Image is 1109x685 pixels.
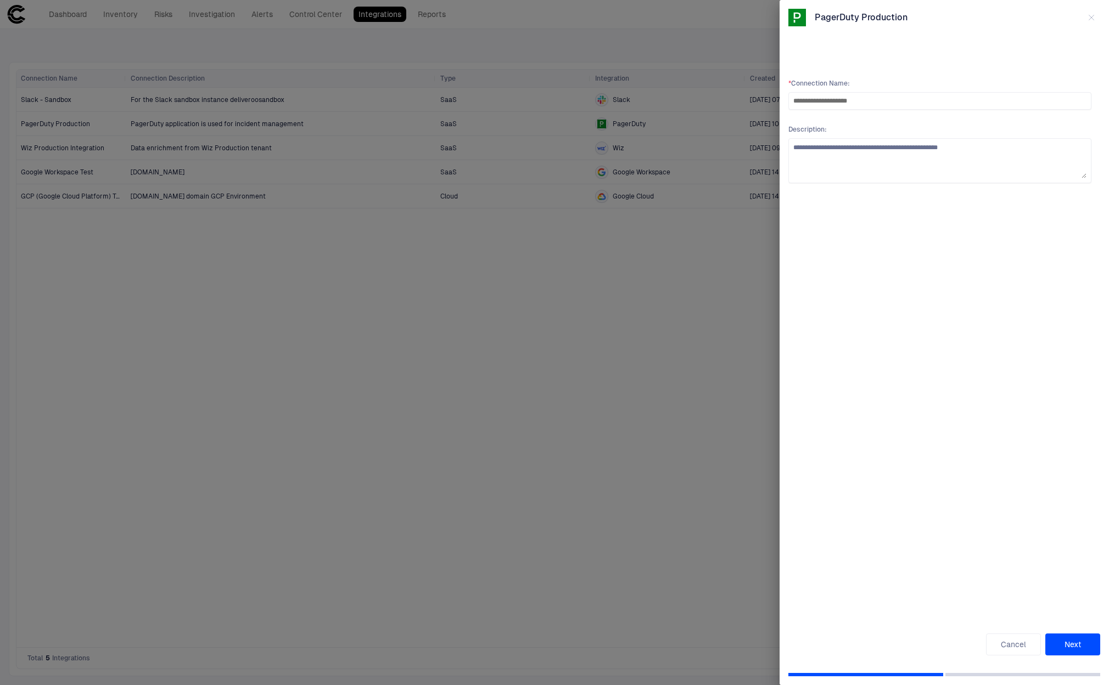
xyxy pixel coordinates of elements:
span: PagerDuty Production [815,12,908,23]
span: Description : [788,125,1091,134]
div: PagerDuty [788,9,806,26]
button: Next [1045,633,1100,655]
button: Cancel [986,633,1041,655]
span: Connection Name : [788,79,1091,88]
